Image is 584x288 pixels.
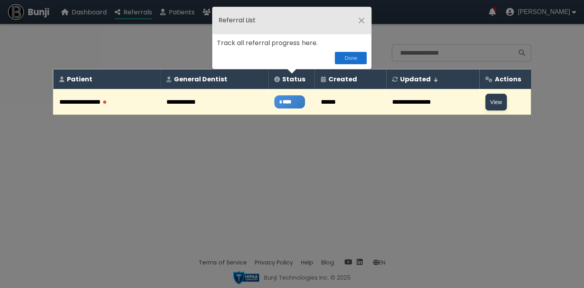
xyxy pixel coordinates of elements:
[335,52,367,64] button: Done
[314,69,386,89] th: Created
[386,69,479,89] th: Updated
[212,34,371,52] div: Track all referral progress here.
[485,94,507,110] button: View
[219,14,357,27] h3: Referral List
[268,69,315,89] th: Status
[53,69,160,89] th: Patient
[358,13,365,28] span: ×
[160,69,268,89] th: General Dentist
[479,69,531,89] th: Actions
[358,13,365,28] button: Close Tour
